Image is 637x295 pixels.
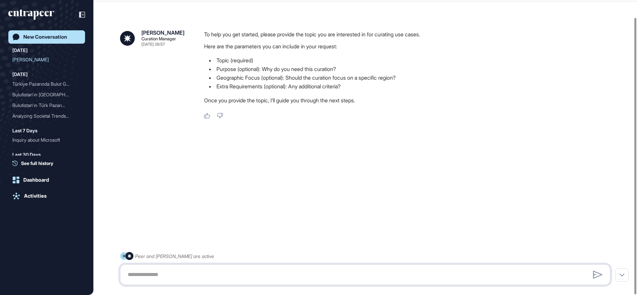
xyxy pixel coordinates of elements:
[141,37,176,41] div: Curation Manager
[204,56,616,65] li: Topic (required)
[12,89,81,100] div: Bulutistan'ın Türkiye Pazarında Bulut Gelirlerini 6 Ayda Artırma Stratejisi: Rekabet, Pazar Anali...
[204,73,616,82] li: Geographic Focus (optional): Should the curation focus on a specific region?
[204,42,616,51] p: Here are the parameters you can include in your request:
[204,65,616,73] li: Purpose (optional): Why do you need this curation?
[141,42,165,46] div: [DATE] 09:57
[8,9,54,20] div: entrapeer-logo
[12,54,81,65] div: Curie
[12,160,85,167] a: See full history
[141,30,184,35] div: [PERSON_NAME]
[23,177,49,183] div: Dashboard
[8,173,85,187] a: Dashboard
[21,160,53,167] span: See full history
[204,30,616,39] p: To help you get started, please provide the topic you are interested in for curating use cases.
[12,111,81,121] div: Analyzing Societal Trends Shaping the Automotive Industry in 2025: Insights for Volkswagen on Sof...
[12,46,28,54] div: [DATE]
[12,135,81,145] div: Inquiry about Microsoft
[12,79,81,89] div: Türkiye Pazarında Bulut Gelir Büyüme Stratejileri: Rekabet, Strateji ve Müşteri Kazanımı
[24,193,47,199] div: Activities
[204,82,616,91] li: Extra Requirements (optional): Any additional criteria?
[12,70,28,78] div: [DATE]
[12,127,37,135] div: Last 7 Days
[8,189,85,203] a: Activities
[12,79,76,89] div: Türkiye Pazarında Bulut G...
[12,89,76,100] div: Bulutistan'ın [GEOGRAPHIC_DATA]...
[12,135,76,145] div: Inquiry about Microsoft
[204,96,616,105] p: Once you provide the topic, I’ll guide you through the next steps.
[23,34,67,40] div: New Conversation
[8,30,85,44] a: New Conversation
[12,151,41,159] div: Last 30 Days
[12,111,76,121] div: Analyzing Societal Trends...
[12,100,76,111] div: Bulutistan'ın Türk Pazarı...
[135,252,214,260] div: Peer and [PERSON_NAME] are active
[12,54,76,65] div: [PERSON_NAME]
[12,100,81,111] div: Bulutistan'ın Türk Pazarında Bulut Gelirlerini Artırma Stratejisi: Rekabet, Strateji ve Müşteri K...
